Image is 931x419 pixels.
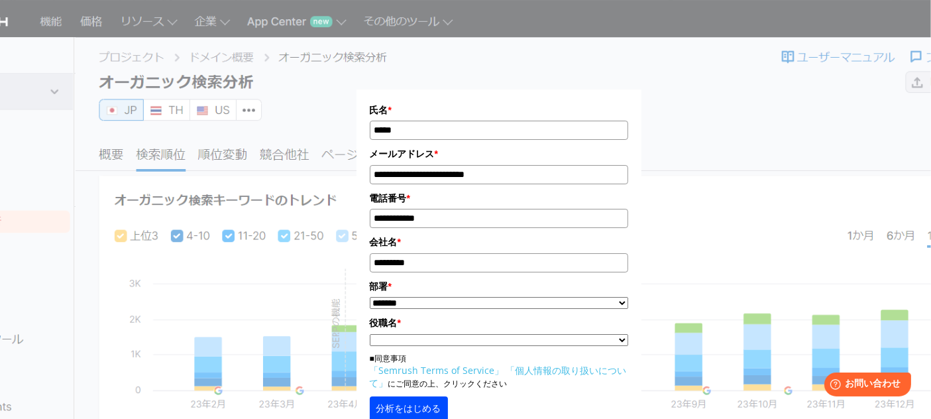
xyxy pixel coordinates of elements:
[370,147,628,161] label: メールアドレス
[370,103,628,117] label: 氏名
[370,235,628,249] label: 会社名
[813,367,916,404] iframe: Help widget launcher
[370,279,628,294] label: 部署
[370,191,628,206] label: 電話番号
[370,364,627,389] a: 「個人情報の取り扱いについて」
[370,364,504,377] a: 「Semrush Terms of Service」
[370,353,628,390] p: ■同意事項 にご同意の上、クリックください
[370,316,628,330] label: 役職名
